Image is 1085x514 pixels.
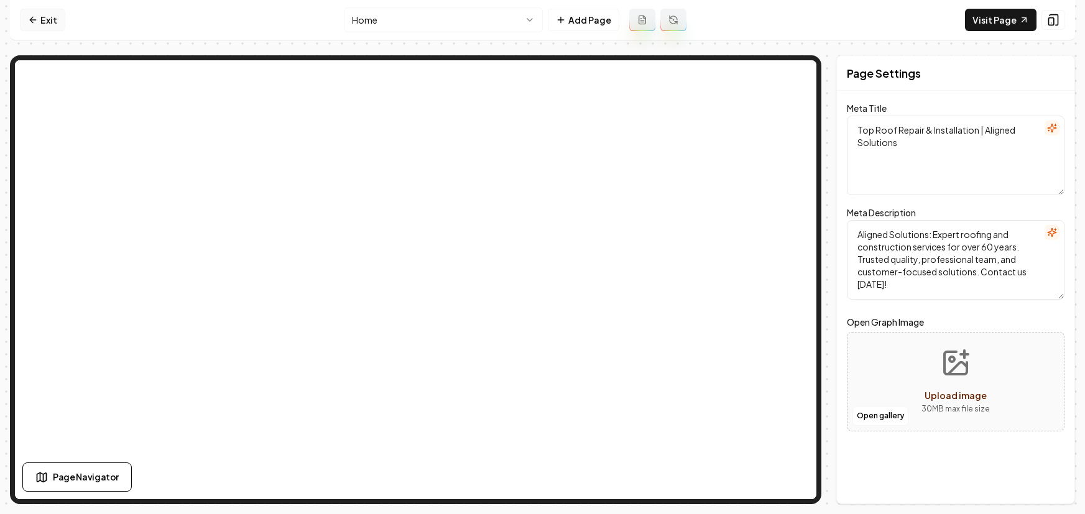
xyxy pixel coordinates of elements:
[965,9,1037,31] a: Visit Page
[629,9,655,31] button: Add admin page prompt
[912,338,1000,425] button: Upload image
[921,403,990,415] p: 30 MB max file size
[847,207,916,218] label: Meta Description
[53,470,119,484] span: Page Navigator
[22,462,132,492] button: Page Navigator
[660,9,686,31] button: Regenerate page
[925,390,987,401] span: Upload image
[20,9,65,31] a: Exit
[852,406,908,426] button: Open gallery
[847,103,887,114] label: Meta Title
[847,314,1064,329] label: Open Graph Image
[847,65,921,82] h2: Page Settings
[548,9,619,31] button: Add Page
